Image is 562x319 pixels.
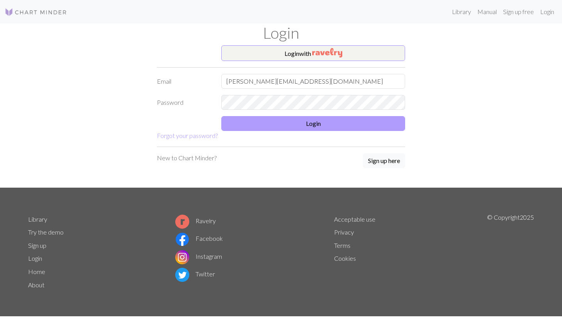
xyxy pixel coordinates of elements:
[28,228,64,236] a: Try the demo
[175,270,215,278] a: Twitter
[175,253,222,260] a: Instagram
[28,268,45,275] a: Home
[449,4,474,20] a: Library
[334,254,356,262] a: Cookies
[487,213,534,292] p: © Copyright 2025
[175,215,189,229] img: Ravelry logo
[537,4,557,20] a: Login
[334,228,354,236] a: Privacy
[5,7,67,17] img: Logo
[175,250,189,264] img: Instagram logo
[157,132,218,139] a: Forgot your password?
[152,74,217,89] label: Email
[221,116,405,131] button: Login
[175,235,223,242] a: Facebook
[157,153,217,163] p: New to Chart Minder?
[28,242,46,249] a: Sign up
[28,254,42,262] a: Login
[28,215,47,223] a: Library
[152,95,217,110] label: Password
[334,215,375,223] a: Acceptable use
[474,4,500,20] a: Manual
[312,48,342,57] img: Ravelry
[334,242,350,249] a: Terms
[28,281,44,289] a: About
[221,45,405,61] button: Loginwith
[363,153,405,168] button: Sign up here
[363,153,405,169] a: Sign up here
[175,268,189,282] img: Twitter logo
[175,217,216,224] a: Ravelry
[500,4,537,20] a: Sign up free
[175,232,189,246] img: Facebook logo
[23,23,539,42] h1: Login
